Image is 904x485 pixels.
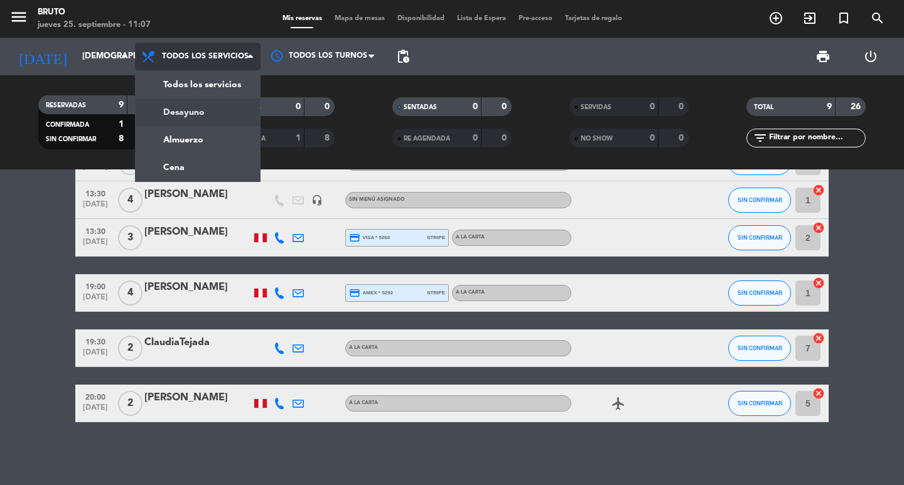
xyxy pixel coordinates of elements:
button: SIN CONFIRMAR [728,188,791,213]
span: TOTAL [754,104,773,110]
span: SERVIDAS [581,104,611,110]
span: 4 [118,280,143,306]
span: 2 [118,336,143,361]
div: jueves 25. septiembre - 11:07 [38,19,151,31]
span: SIN CONFIRMAR [738,344,782,351]
i: search [870,11,885,26]
span: print [815,49,831,64]
div: [PERSON_NAME] [144,279,251,296]
span: pending_actions [395,49,411,64]
i: cancel [812,184,825,196]
span: 2 [118,391,143,416]
span: 19:30 [80,334,111,348]
strong: 1 [296,134,301,142]
span: 13:30 [80,223,111,238]
strong: 0 [325,102,332,111]
div: [PERSON_NAME] [144,224,251,240]
input: Filtrar por nombre... [768,131,865,145]
span: [DATE] [80,403,111,418]
span: Mapa de mesas [328,15,391,22]
span: visa * 5260 [349,232,390,243]
i: cancel [812,221,825,234]
span: 3 [118,225,143,250]
i: [DATE] [9,43,76,70]
i: cancel [812,277,825,289]
span: SIN CONFIRMAR [46,136,96,142]
span: Disponibilidad [391,15,451,22]
span: SIN CONFIRMAR [738,400,782,407]
span: stripe [427,233,445,242]
strong: 0 [473,102,478,111]
span: CONFIRMADA [46,122,89,128]
strong: 9 [827,102,832,111]
i: power_settings_new [863,49,878,64]
i: cancel [812,332,825,344]
button: SIN CONFIRMAR [728,391,791,416]
strong: 0 [473,134,478,142]
div: ClaudiaTejada [144,334,251,351]
button: menu [9,8,28,31]
span: Todos los servicios [162,52,249,61]
span: stripe [427,289,445,297]
strong: 9 [119,100,124,109]
span: Pre-acceso [512,15,559,22]
span: A la carta [456,290,485,295]
strong: 0 [296,102,301,111]
i: credit_card [349,287,360,299]
a: Almuerzo [136,126,260,154]
i: cancel [812,387,825,400]
strong: 0 [650,102,655,111]
span: NO SHOW [581,136,613,142]
i: filter_list [753,131,768,146]
strong: 0 [650,134,655,142]
span: Tarjetas de regalo [559,15,628,22]
span: Lista de Espera [451,15,512,22]
span: [DATE] [80,348,111,363]
a: Cena [136,154,260,181]
a: Todos los servicios [136,71,260,99]
span: A la carta [349,345,378,350]
strong: 0 [502,134,509,142]
i: menu [9,8,28,26]
span: SIN CONFIRMAR [738,234,782,241]
i: airplanemode_active [611,396,626,411]
i: turned_in_not [836,11,851,26]
i: credit_card [349,232,360,243]
button: SIN CONFIRMAR [728,336,791,361]
span: SIN CONFIRMAR [738,289,782,296]
span: [DATE] [80,238,111,252]
a: Desayuno [136,99,260,126]
span: A la carta [349,400,378,405]
strong: 8 [325,134,332,142]
span: Sin menú asignado [349,197,405,202]
button: SIN CONFIRMAR [728,225,791,250]
strong: 0 [679,102,686,111]
i: exit_to_app [802,11,817,26]
span: RE AGENDADA [404,136,450,142]
span: 20:00 [80,389,111,403]
button: SIN CONFIRMAR [728,280,791,306]
span: RESERVADAS [46,102,86,109]
strong: 0 [502,102,509,111]
i: headset_mic [311,195,323,206]
div: [PERSON_NAME] [144,186,251,203]
i: arrow_drop_down [117,49,132,64]
strong: 26 [851,102,863,111]
span: SIN CONFIRMAR [738,196,782,203]
strong: 8 [119,134,124,143]
div: Bruto [38,6,151,19]
span: [DATE] [80,293,111,307]
span: 4 [118,188,143,213]
span: Mis reservas [276,15,328,22]
span: 19:00 [80,279,111,293]
i: add_circle_outline [768,11,783,26]
span: [DATE] [80,200,111,215]
span: SENTADAS [404,104,437,110]
strong: 0 [679,134,686,142]
div: [PERSON_NAME] [144,390,251,406]
span: A la carta [456,235,485,240]
strong: 1 [119,120,124,129]
div: LOG OUT [847,38,895,75]
span: amex * 5292 [349,287,393,299]
span: [DATE] [80,163,111,177]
